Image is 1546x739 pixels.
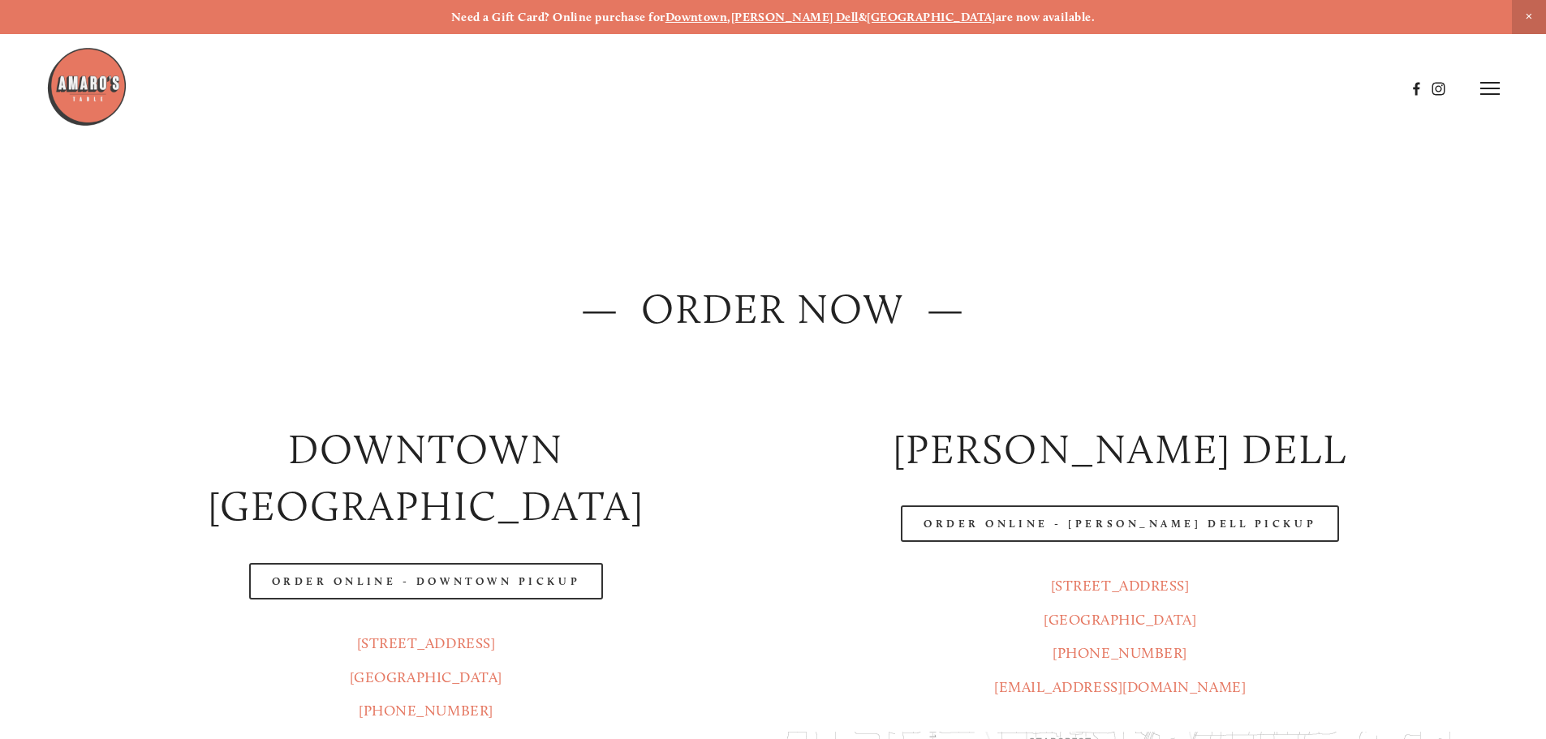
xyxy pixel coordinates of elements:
strong: Need a Gift Card? Online purchase for [451,10,665,24]
a: [EMAIL_ADDRESS][DOMAIN_NAME] [994,678,1246,696]
strong: & [859,10,867,24]
a: [GEOGRAPHIC_DATA] [1044,611,1196,629]
h2: — ORDER NOW — [93,281,1453,338]
a: [STREET_ADDRESS] [1051,577,1190,595]
a: [PHONE_NUMBER] [1053,644,1187,662]
strong: are now available. [996,10,1095,24]
a: Order Online - [PERSON_NAME] Dell Pickup [901,505,1339,542]
a: Order Online - Downtown pickup [249,563,604,599]
a: Downtown [665,10,728,24]
h2: [PERSON_NAME] DELL [787,421,1453,479]
a: [GEOGRAPHIC_DATA] [867,10,996,24]
img: Amaro's Table [46,46,127,127]
strong: , [727,10,730,24]
a: [STREET_ADDRESS] [357,634,496,652]
h2: Downtown [GEOGRAPHIC_DATA] [93,421,759,536]
a: [GEOGRAPHIC_DATA] [350,668,502,686]
a: [PHONE_NUMBER] [359,702,493,720]
a: [PERSON_NAME] Dell [731,10,859,24]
